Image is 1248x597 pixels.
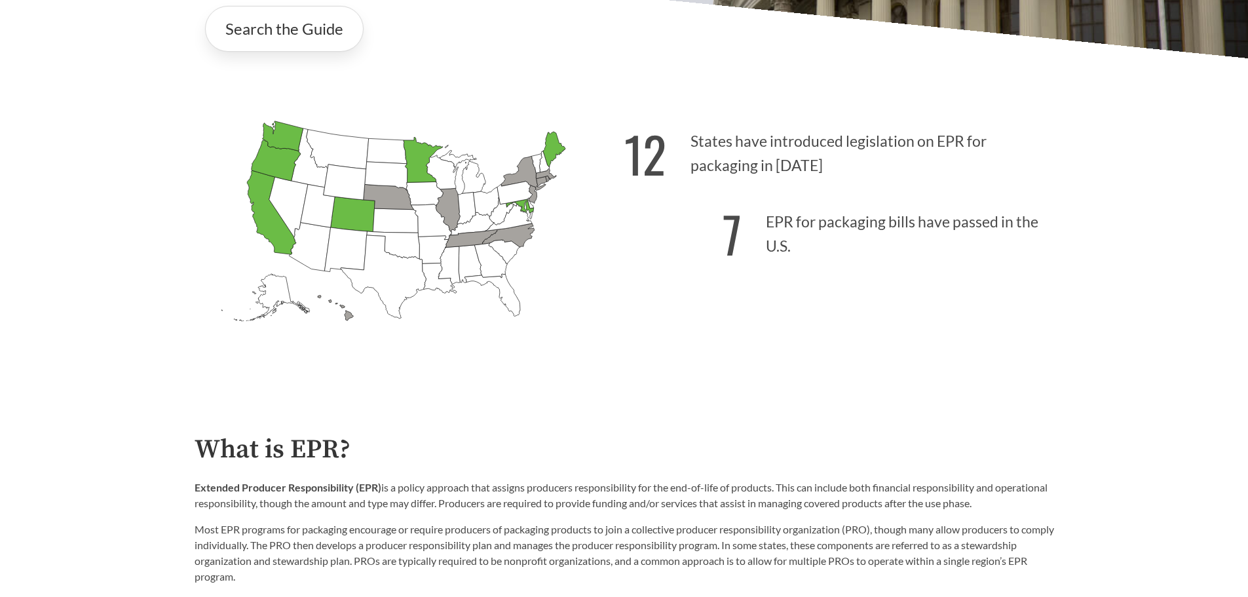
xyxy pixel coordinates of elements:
strong: 7 [723,197,742,270]
h2: What is EPR? [195,435,1054,465]
p: States have introduced legislation on EPR for packaging in [DATE] [624,109,1054,190]
p: EPR for packaging bills have passed in the U.S. [624,190,1054,271]
strong: Extended Producer Responsibility (EPR) [195,481,381,493]
strong: 12 [624,117,666,190]
a: Search the Guide [205,6,364,52]
p: is a policy approach that assigns producers responsibility for the end-of-life of products. This ... [195,480,1054,511]
p: Most EPR programs for packaging encourage or require producers of packaging products to join a co... [195,522,1054,585]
